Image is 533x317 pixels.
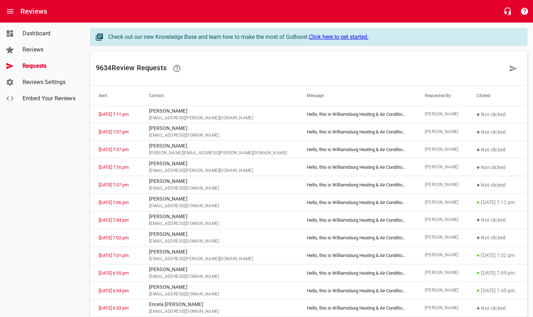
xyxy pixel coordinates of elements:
a: Request a review [505,60,522,77]
span: Embed Your Reviews [23,94,76,103]
span: [EMAIL_ADDRESS][DOMAIN_NAME] [149,185,290,192]
button: Open drawer [2,3,19,20]
td: Hello, this is Williamsburg Heating & Air Conditio ... [298,194,416,211]
span: [PERSON_NAME] [425,252,460,259]
span: ● [477,252,480,258]
p: Encela [PERSON_NAME] [149,301,290,308]
th: Clicked [468,86,527,106]
span: ● [477,234,480,241]
p: [DATE] 7:09 pm [477,269,519,277]
a: [DATE] 6:53 pm [99,305,129,311]
td: Hello, this is Williamsburg Heating & Air Conditio ... [298,158,416,176]
p: [DATE] 7:45 pm [477,286,519,295]
span: [PERSON_NAME] [425,111,460,118]
span: [EMAIL_ADDRESS][DOMAIN_NAME] [149,273,290,280]
span: [EMAIL_ADDRESS][PERSON_NAME][DOMAIN_NAME] [149,256,290,263]
p: [PERSON_NAME] [149,142,290,150]
span: [EMAIL_ADDRESS][DOMAIN_NAME] [149,203,290,210]
p: [PERSON_NAME] [149,178,290,185]
button: Support Portal [516,3,533,20]
th: Message [298,86,416,106]
td: Hello, this is Williamsburg Heating & Air Conditio ... [298,264,416,282]
td: Hello, this is Williamsburg Heating & Air Conditio ... [298,141,416,158]
div: Check out our new Knowledge Base and learn how to make the most of GoBoost. [108,33,520,41]
span: ● [477,287,480,294]
a: [DATE] 7:16 pm [99,165,129,170]
p: Not clicked [477,128,519,136]
span: [EMAIL_ADDRESS][DOMAIN_NAME] [149,291,290,298]
p: [PERSON_NAME] [149,231,290,238]
td: Hello, this is Williamsburg Heating & Air Conditio ... [298,211,416,229]
a: [DATE] 6:54 pm [99,288,129,293]
p: [PERSON_NAME] [149,160,290,167]
span: ● [477,146,480,153]
a: Click here to get started. [309,34,368,40]
p: Not clicked [477,216,519,224]
p: [DATE] 7:12 pm [477,198,519,207]
h6: Reviews [20,6,47,17]
span: Requests [23,62,76,70]
a: [DATE] 6:55 pm [99,270,129,276]
p: [PERSON_NAME] [149,266,290,273]
p: [PERSON_NAME] [149,213,290,220]
p: [PERSON_NAME] [149,195,290,203]
p: Not clicked [477,110,519,119]
span: ● [477,199,480,205]
p: [PERSON_NAME] [149,283,290,291]
a: [DATE] 7:01 pm [99,253,129,258]
span: [PERSON_NAME] [425,128,460,136]
span: ● [477,111,480,118]
a: [DATE] 7:07 pm [99,182,129,187]
a: [DATE] 7:37 pm [99,147,129,152]
td: Hello, this is Williamsburg Heating & Air Conditio ... [298,229,416,246]
a: [DATE] 7:11 pm [99,112,129,117]
td: Hello, this is Williamsburg Heating & Air Conditio ... [298,246,416,264]
th: Sent [90,86,141,106]
a: [DATE] 7:07 pm [99,129,129,134]
span: ● [477,269,480,276]
span: [PERSON_NAME] [425,181,460,189]
span: [PERSON_NAME] [425,287,460,294]
p: Not clicked [477,163,519,172]
span: [PERSON_NAME][EMAIL_ADDRESS][PERSON_NAME][DOMAIN_NAME] [149,150,290,157]
span: Dashboard [23,29,76,38]
td: Hello, this is Williamsburg Heating & Air Conditio ... [298,299,416,317]
span: ● [477,216,480,223]
span: ● [477,164,480,171]
p: Not clicked [477,181,519,189]
p: [PERSON_NAME] [149,125,290,132]
h6: 9634 Review Request s [96,60,505,77]
p: [PERSON_NAME] [149,248,290,256]
span: [EMAIL_ADDRESS][DOMAIN_NAME] [149,238,290,245]
p: Not clicked [477,304,519,312]
span: Reviews [23,46,76,54]
td: Hello, this is Williamsburg Heating & Air Conditio ... [298,282,416,299]
p: Not clicked [477,145,519,154]
span: [PERSON_NAME] [425,164,460,171]
span: [EMAIL_ADDRESS][DOMAIN_NAME] [149,308,290,315]
p: [DATE] 7:32 pm [477,251,519,259]
a: [DATE] 7:06 pm [99,200,129,205]
th: Requested By [416,86,468,106]
span: [PERSON_NAME] [425,199,460,206]
span: [PERSON_NAME] [425,305,460,312]
span: [PERSON_NAME] [425,216,460,223]
span: ● [477,128,480,135]
a: Learn how requesting reviews can improve your online presence [168,60,185,77]
td: Hello, this is Williamsburg Heating & Air Conditio ... [298,123,416,141]
th: Contact [141,86,298,106]
td: Hello, this is Williamsburg Heating & Air Conditio ... [298,106,416,123]
span: [EMAIL_ADDRESS][DOMAIN_NAME] [149,220,290,227]
button: Live Chat [499,3,516,20]
p: Not clicked [477,233,519,242]
a: [DATE] 7:02 pm [99,235,129,240]
span: Reviews Settings [23,78,76,86]
span: [PERSON_NAME] [425,234,460,241]
td: Hello, this is Williamsburg Heating & Air Conditio ... [298,176,416,194]
span: [EMAIL_ADDRESS][DOMAIN_NAME] [149,132,290,139]
span: ● [477,305,480,311]
span: [PERSON_NAME] [425,146,460,153]
p: [PERSON_NAME] [149,107,290,115]
a: [DATE] 7:04 pm [99,217,129,223]
span: [EMAIL_ADDRESS][PERSON_NAME][DOMAIN_NAME] [149,167,290,174]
